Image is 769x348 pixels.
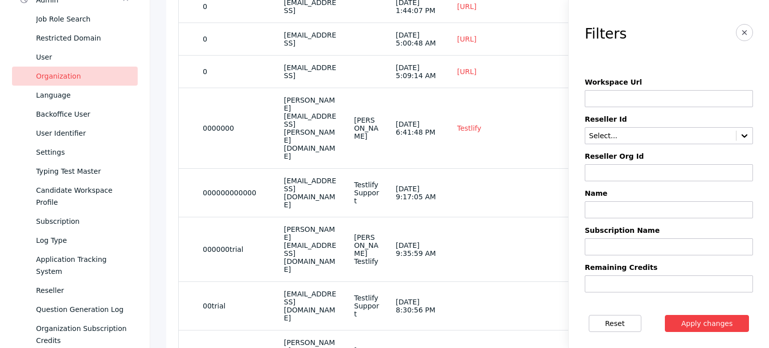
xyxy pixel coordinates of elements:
[12,124,138,143] a: User Identifier
[203,189,268,197] section: 000000000000
[36,234,130,246] div: Log Type
[12,250,138,281] a: Application Tracking System
[354,181,379,205] section: Testlify Support
[284,64,338,80] section: [EMAIL_ADDRESS]
[36,322,130,346] div: Organization Subscription Credits
[203,302,268,310] section: 00trial
[36,253,130,277] div: Application Tracking System
[585,226,753,234] label: Subscription Name
[589,315,641,332] button: Reset
[203,35,268,43] section: 0
[36,165,130,177] div: Typing Test Master
[284,96,338,160] section: [PERSON_NAME][EMAIL_ADDRESS][PERSON_NAME][DOMAIN_NAME]
[12,281,138,300] a: Reseller
[36,284,130,296] div: Reseller
[585,263,753,271] label: Remaining Credits
[284,290,338,322] section: [EMAIL_ADDRESS][DOMAIN_NAME]
[203,3,268,11] section: 0
[36,89,130,101] div: Language
[665,315,749,332] button: Apply changes
[203,68,268,76] section: 0
[396,120,440,136] section: [DATE] 6:41:48 PM
[585,152,753,160] label: Reseller Org Id
[203,124,268,132] section: 0000000
[354,294,379,318] section: Testlify Support
[12,86,138,105] a: Language
[456,67,478,76] a: [URL]
[456,2,478,11] a: [URL]
[12,143,138,162] a: Settings
[12,67,138,86] a: Organization
[396,31,440,47] section: [DATE] 5:00:48 AM
[12,300,138,319] a: Question Generation Log
[12,10,138,29] a: Job Role Search
[12,105,138,124] a: Backoffice User
[36,146,130,158] div: Settings
[354,116,379,140] section: [PERSON_NAME]
[12,212,138,231] a: Subscription
[12,29,138,48] a: Restricted Domain
[585,189,753,197] label: Name
[12,231,138,250] a: Log Type
[36,51,130,63] div: User
[396,185,440,201] section: [DATE] 9:17:05 AM
[284,225,338,273] section: [PERSON_NAME][EMAIL_ADDRESS][DOMAIN_NAME]
[396,241,440,257] section: [DATE] 9:35:59 AM
[284,31,338,47] section: [EMAIL_ADDRESS]
[284,177,338,209] section: [EMAIL_ADDRESS][DOMAIN_NAME]
[12,162,138,181] a: Typing Test Master
[456,124,483,133] a: Testlify
[396,298,440,314] section: [DATE] 8:30:56 PM
[203,245,268,253] section: 000000trial
[36,108,130,120] div: Backoffice User
[585,115,753,123] label: Reseller Id
[12,48,138,67] a: User
[354,233,379,265] section: [PERSON_NAME] Testlify
[585,78,753,86] label: Workspace Url
[36,215,130,227] div: Subscription
[36,184,130,208] div: Candidate Workspace Profile
[36,127,130,139] div: User Identifier
[36,303,130,315] div: Question Generation Log
[585,26,627,42] h3: Filters
[12,181,138,212] a: Candidate Workspace Profile
[36,32,130,44] div: Restricted Domain
[396,64,440,80] section: [DATE] 5:09:14 AM
[36,13,130,25] div: Job Role Search
[456,35,478,44] a: [URL]
[36,70,130,82] div: Organization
